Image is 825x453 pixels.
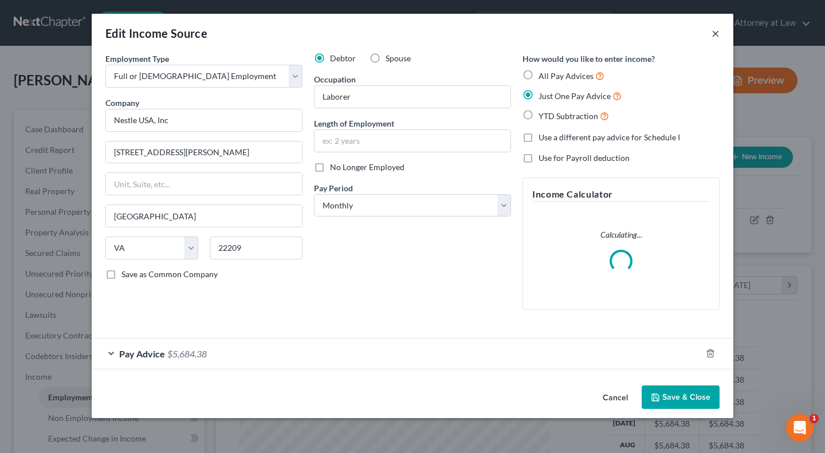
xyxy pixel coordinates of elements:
input: Search company by name... [105,109,302,132]
input: Enter address... [106,141,302,163]
label: How would you like to enter income? [522,53,655,65]
span: YTD Subtraction [539,111,598,121]
span: Use a different pay advice for Schedule I [539,132,680,142]
label: Occupation [314,73,356,85]
div: Edit Income Source [105,25,207,41]
span: All Pay Advices [539,71,594,81]
span: Use for Payroll deduction [539,153,630,163]
input: Enter zip... [210,237,302,259]
h5: Income Calculator [532,187,710,202]
input: -- [315,86,510,108]
p: Calculating... [532,229,710,241]
input: ex: 2 years [315,130,510,152]
span: No Longer Employed [330,162,404,172]
span: Pay Period [314,183,353,193]
span: Save as Common Company [121,269,218,279]
button: Cancel [594,387,637,409]
span: Spouse [386,53,411,63]
button: × [712,26,720,40]
span: Company [105,98,139,108]
span: $5,684.38 [167,348,207,359]
input: Enter city... [106,205,302,227]
label: Length of Employment [314,117,394,129]
span: Pay Advice [119,348,165,359]
iframe: Intercom live chat [786,414,814,442]
input: Unit, Suite, etc... [106,173,302,195]
span: Employment Type [105,54,169,64]
span: Just One Pay Advice [539,91,611,101]
button: Save & Close [642,385,720,409]
span: 1 [810,414,819,423]
span: Debtor [330,53,356,63]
